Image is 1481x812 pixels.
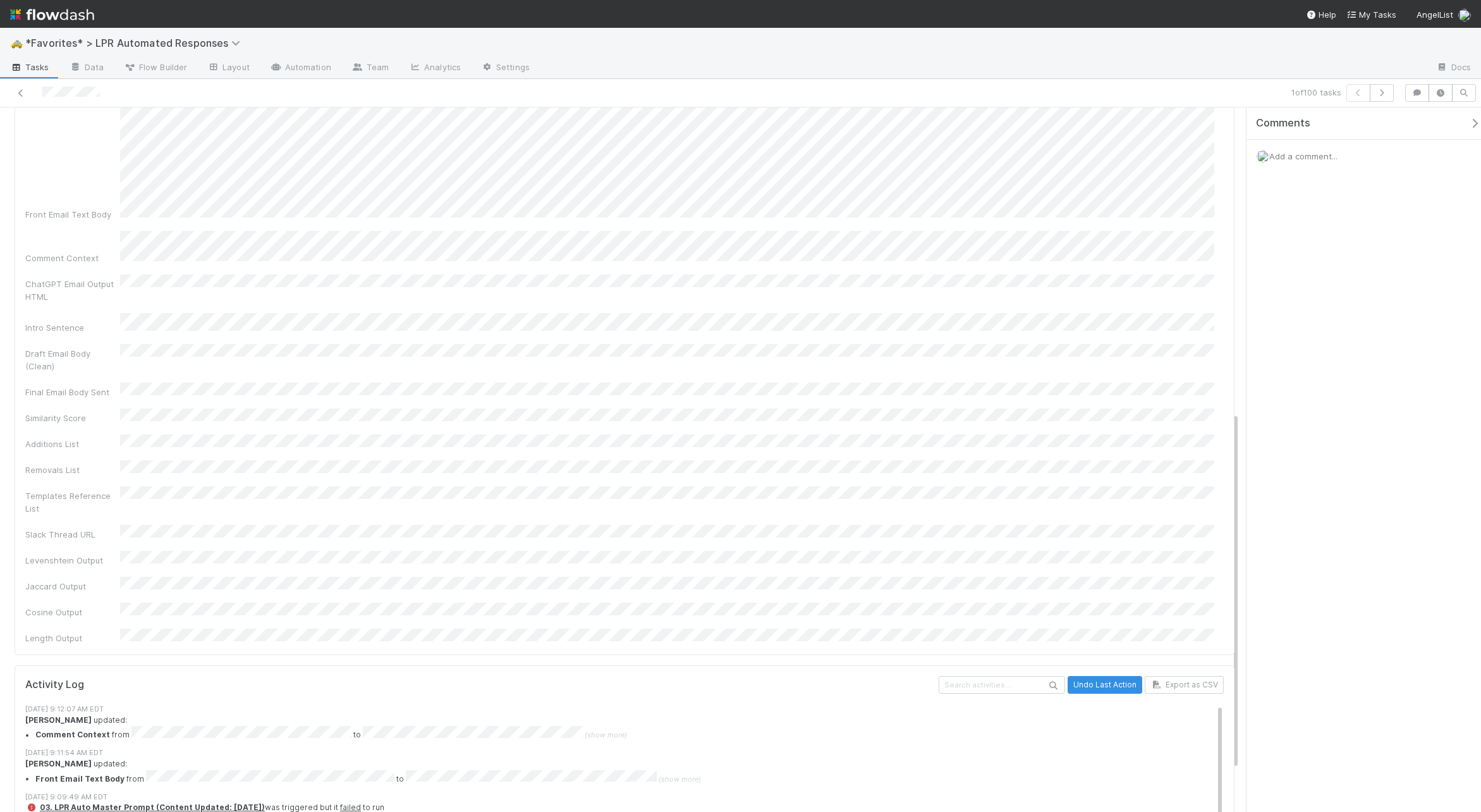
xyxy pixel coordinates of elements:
div: Draft Email Body (Clean) [25,347,120,372]
div: Length Output [25,632,120,644]
summary: Comment Context from to (show more) [35,726,1233,741]
button: Undo Last Action [1068,676,1142,694]
div: Final Email Body Sent [25,386,120,398]
span: 1 of 100 tasks [1291,86,1341,99]
div: updated: [25,758,1233,785]
span: Tasks [10,61,49,73]
strong: Comment Context [35,730,110,740]
a: Team [341,58,399,78]
summary: Front Email Text Body from to (show more) [35,770,1233,785]
div: [DATE] 9:12:07 AM EDT [25,704,1233,715]
span: 🚕 [10,37,23,48]
div: Comment Context [25,252,120,264]
div: Jaccard Output [25,580,120,593]
a: My Tasks [1346,8,1396,21]
div: Removals List [25,464,120,476]
button: Export as CSV [1145,676,1224,694]
div: Help [1306,8,1336,21]
a: failed [340,803,361,812]
div: [DATE] 9:11:54 AM EDT [25,747,1233,758]
img: logo-inverted-e16ddd16eac7371096b0.svg [10,4,94,25]
a: Docs [1426,58,1481,78]
div: Templates Reference List [25,489,120,515]
span: Comments [1256,117,1310,130]
span: Flow Builder [124,61,187,73]
a: Settings [471,58,540,78]
div: Slack Thread URL [25,528,120,541]
a: Analytics [399,58,471,78]
div: updated: [25,715,1233,741]
strong: [PERSON_NAME] [25,715,92,725]
div: ChatGPT Email Output HTML [25,278,120,303]
strong: [PERSON_NAME] [25,759,92,768]
a: 03. LPR Auto Master Prompt (Content Updated: [DATE]) [40,803,265,812]
span: Add a comment... [1269,151,1338,161]
strong: Front Email Text Body [35,774,125,784]
div: Similarity Score [25,412,120,424]
a: Data [59,58,114,78]
div: Intro Sentence [25,321,120,334]
a: Layout [197,58,260,78]
h5: Activity Log [25,679,936,691]
input: Search activities... [939,676,1065,693]
span: (show more) [659,775,701,784]
span: *Favorites* > LPR Automated Responses [25,37,247,49]
div: Levenshtein Output [25,554,120,567]
span: My Tasks [1346,9,1396,20]
span: was triggered but it to run [25,803,384,812]
div: Front Email Text Body [25,208,120,221]
a: Automation [260,58,341,78]
div: Cosine Output [25,606,120,618]
span: (show more) [585,731,627,740]
img: avatar_218ae7b5-dcd5-4ccc-b5d5-7cc00ae2934f.png [1458,9,1471,22]
span: AngelList [1417,9,1453,20]
div: [DATE] 9:09:49 AM EDT [25,792,1233,803]
a: Flow Builder [114,58,197,78]
img: avatar_218ae7b5-dcd5-4ccc-b5d5-7cc00ae2934f.png [1257,150,1269,163]
div: Additions List [25,438,120,450]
